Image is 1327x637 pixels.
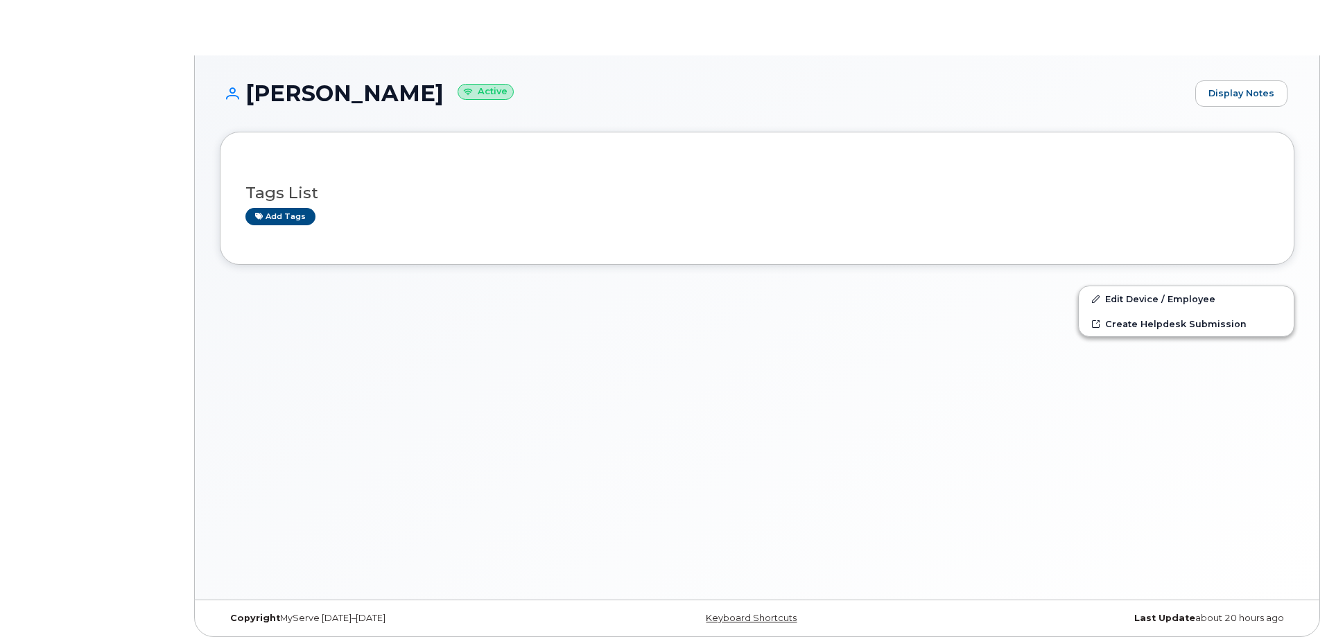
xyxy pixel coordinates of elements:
a: Display Notes [1195,80,1287,107]
strong: Last Update [1134,613,1195,623]
div: about 20 hours ago [936,613,1294,624]
div: MyServe [DATE]–[DATE] [220,613,578,624]
a: Create Helpdesk Submission [1079,311,1294,336]
a: Keyboard Shortcuts [706,613,797,623]
h1: [PERSON_NAME] [220,81,1188,105]
h3: Tags List [245,184,1269,202]
small: Active [458,84,514,100]
a: Add tags [245,208,315,225]
strong: Copyright [230,613,280,623]
a: Edit Device / Employee [1079,286,1294,311]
